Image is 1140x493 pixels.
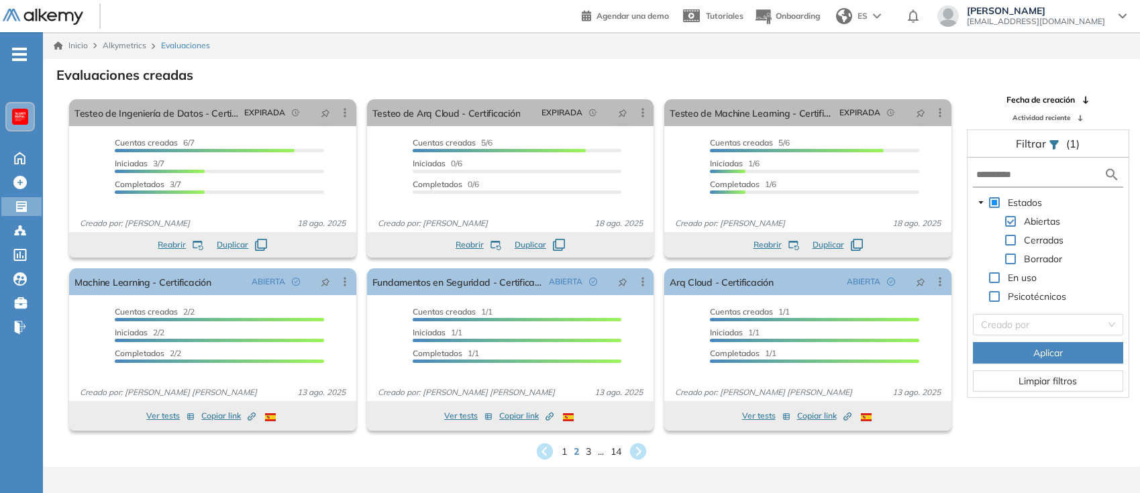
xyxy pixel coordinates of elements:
[515,239,546,251] span: Duplicar
[1024,253,1062,265] span: Borrador
[115,348,164,358] span: Completados
[586,445,591,459] span: 3
[847,276,880,288] span: ABIERTA
[115,138,178,148] span: Cuentas creadas
[797,408,851,424] button: Copiar link
[244,107,285,119] span: EXPIRADA
[12,53,27,56] i: -
[1005,195,1045,211] span: Estados
[967,16,1105,27] span: [EMAIL_ADDRESS][DOMAIN_NAME]
[499,410,554,422] span: Copiar link
[1008,197,1042,209] span: Estados
[115,179,164,189] span: Completados
[906,271,935,292] button: pushpin
[115,348,181,358] span: 2/2
[499,408,554,424] button: Copiar link
[413,327,446,337] span: Iniciadas
[710,179,760,189] span: Completados
[158,239,186,251] span: Reabrir
[916,107,925,118] span: pushpin
[311,271,340,292] button: pushpin
[710,138,790,148] span: 5/6
[444,408,493,424] button: Ver tests
[754,239,782,251] span: Reabrir
[541,107,582,119] span: EXPIRADA
[372,99,521,126] a: Testeo de Arq Cloud - Certificación
[589,278,597,286] span: check-circle
[115,138,195,148] span: 6/7
[611,445,621,459] span: 14
[292,217,351,229] span: 18 ago. 2025
[56,67,193,83] h3: Evaluaciones creadas
[1008,290,1066,303] span: Psicotécnicos
[670,268,773,295] a: Arq Cloud - Certificación
[597,11,669,21] span: Agendar una demo
[413,179,462,189] span: Completados
[1021,232,1066,248] span: Cerradas
[754,239,799,251] button: Reabrir
[1024,215,1060,227] span: Abiertas
[710,307,790,317] span: 1/1
[710,307,773,317] span: Cuentas creadas
[115,179,181,189] span: 3/7
[1013,113,1070,123] span: Actividad reciente
[589,386,648,398] span: 13 ago. 2025
[456,239,484,251] span: Reabrir
[776,11,820,21] span: Onboarding
[372,386,560,398] span: Creado por: [PERSON_NAME] [PERSON_NAME]
[217,239,267,251] button: Duplicar
[836,8,852,24] img: world
[742,408,790,424] button: Ver tests
[15,111,25,122] img: https://assets.alkemy.org/workspaces/620/d203e0be-08f6-444b-9eae-a92d815a506f.png
[1104,166,1120,183] img: search icon
[413,307,476,317] span: Cuentas creadas
[74,99,239,126] a: Testeo de Ingeniería de Datos - Certificación
[201,408,256,424] button: Copiar link
[618,107,627,118] span: pushpin
[54,40,88,52] a: Inicio
[413,307,493,317] span: 1/1
[1019,374,1077,388] span: Limpiar filtros
[839,107,880,119] span: EXPIRADA
[670,217,790,229] span: Creado por: [PERSON_NAME]
[1006,94,1075,106] span: Fecha de creación
[797,410,851,422] span: Copiar link
[311,102,340,123] button: pushpin
[292,278,300,286] span: check-circle
[858,10,868,22] span: ES
[916,276,925,287] span: pushpin
[887,278,895,286] span: check-circle
[710,327,760,337] span: 1/1
[813,239,863,251] button: Duplicar
[74,386,262,398] span: Creado por: [PERSON_NAME] [PERSON_NAME]
[967,5,1105,16] span: [PERSON_NAME]
[115,327,148,337] span: Iniciadas
[608,271,637,292] button: pushpin
[115,307,195,317] span: 2/2
[413,158,462,168] span: 0/6
[887,217,946,229] span: 18 ago. 2025
[413,138,493,148] span: 5/6
[754,2,820,31] button: Onboarding
[1024,234,1064,246] span: Cerradas
[372,268,544,295] a: Fundamentos en Seguridad - Certificación
[413,138,476,148] span: Cuentas creadas
[710,158,760,168] span: 1/6
[813,239,844,251] span: Duplicar
[74,268,211,295] a: Machine Learning - Certificación
[292,386,351,398] span: 13 ago. 2025
[710,327,743,337] span: Iniciadas
[1021,213,1063,229] span: Abiertas
[973,370,1123,392] button: Limpiar filtros
[574,445,579,459] span: 2
[549,276,582,288] span: ABIERTA
[413,348,462,358] span: Completados
[74,217,195,229] span: Creado por: [PERSON_NAME]
[861,413,872,421] img: ESP
[887,386,946,398] span: 13 ago. 2025
[201,410,256,422] span: Copiar link
[115,327,164,337] span: 2/2
[1005,270,1039,286] span: En uso
[710,179,776,189] span: 1/6
[589,217,648,229] span: 18 ago. 2025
